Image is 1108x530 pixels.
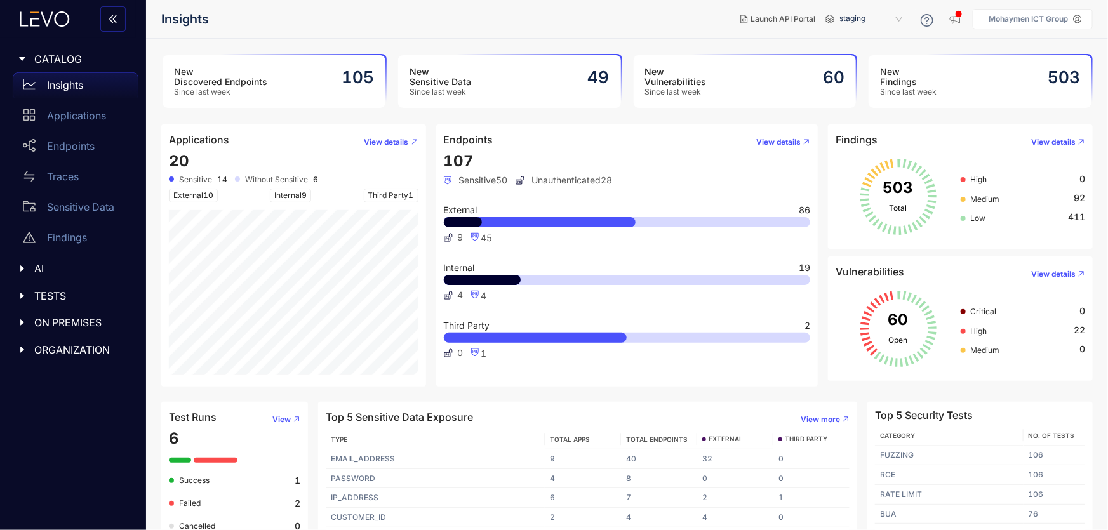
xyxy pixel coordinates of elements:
[621,508,697,527] td: 4
[458,232,464,242] span: 9
[169,411,217,423] h4: Test Runs
[971,175,987,184] span: High
[785,435,827,443] span: THIRD PARTY
[295,475,300,486] b: 1
[34,290,128,301] span: TESTS
[100,6,126,32] button: double-left
[203,190,213,200] span: 10
[875,505,1023,524] td: BUA
[18,291,27,300] span: caret-right
[18,318,27,327] span: caret-right
[444,206,477,215] span: External
[13,194,138,225] a: Sensitive Data
[108,14,118,25] span: double-left
[791,409,850,430] button: View more
[1024,485,1085,505] td: 106
[47,232,87,243] p: Findings
[1079,174,1085,184] span: 0
[875,485,1023,505] td: RATE LIMIT
[245,175,308,184] span: Without Sensitive
[799,206,810,215] span: 86
[217,175,227,184] b: 14
[326,469,545,489] td: PASSWORD
[621,469,697,489] td: 8
[272,415,291,424] span: View
[270,189,311,202] span: Internal
[331,435,347,443] span: TYPE
[1031,270,1076,279] span: View details
[47,201,114,213] p: Sensitive Data
[47,171,79,182] p: Traces
[1024,505,1085,524] td: 76
[588,68,610,87] h2: 49
[751,15,815,23] span: Launch API Portal
[709,435,743,443] span: EXTERNAL
[174,88,267,96] span: Since last week
[410,67,471,87] h3: New Sensitive Data
[326,449,545,469] td: EMAIL_ADDRESS
[626,435,688,443] span: TOTAL ENDPOINTS
[880,88,937,96] span: Since last week
[545,488,621,508] td: 6
[23,231,36,244] span: warning
[18,55,27,63] span: caret-right
[875,446,1023,465] td: FUZZING
[1021,132,1085,152] button: View details
[34,263,128,274] span: AI
[13,133,138,164] a: Endpoints
[481,290,487,301] span: 4
[458,348,464,358] span: 0
[13,164,138,194] a: Traces
[645,88,707,96] span: Since last week
[23,170,36,183] span: swap
[179,175,212,184] span: Sensitive
[756,138,801,147] span: View details
[730,9,825,29] button: Launch API Portal
[875,409,973,421] h4: Top 5 Security Tests
[364,138,409,147] span: View details
[804,321,810,330] span: 2
[444,321,490,330] span: Third Party
[621,488,697,508] td: 7
[697,488,773,508] td: 2
[516,175,613,185] span: Unauthenticated 28
[836,134,878,145] h4: Findings
[8,46,138,72] div: CATALOG
[18,345,27,354] span: caret-right
[174,67,267,87] h3: New Discovered Endpoints
[697,508,773,527] td: 4
[801,415,840,424] span: View more
[262,409,300,430] button: View
[47,140,95,152] p: Endpoints
[8,282,138,309] div: TESTS
[169,429,179,447] span: 6
[302,190,307,200] span: 9
[1079,306,1085,316] span: 0
[295,498,300,508] b: 2
[839,9,905,29] span: staging
[697,469,773,489] td: 0
[169,189,218,202] span: External
[545,469,621,489] td: 4
[1024,465,1085,485] td: 106
[34,344,128,355] span: ORGANIZATION
[179,498,201,508] span: Failed
[645,67,707,87] h3: New Vulnerabilities
[458,290,464,300] span: 4
[823,68,844,87] h2: 60
[1079,344,1085,354] span: 0
[8,309,138,336] div: ON PREMISES
[179,475,210,485] span: Success
[773,469,850,489] td: 0
[444,175,508,185] span: Sensitive 50
[836,266,904,277] h4: Vulnerabilities
[971,213,986,223] span: Low
[545,449,621,469] td: 9
[1029,432,1075,439] span: No. of Tests
[47,79,83,91] p: Insights
[47,110,106,121] p: Applications
[746,132,810,152] button: View details
[773,508,850,527] td: 0
[409,190,414,200] span: 1
[481,232,493,243] span: 45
